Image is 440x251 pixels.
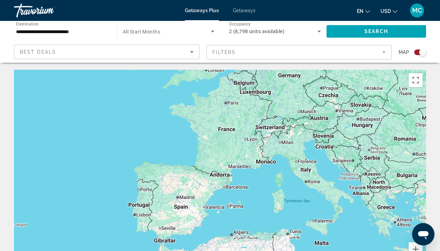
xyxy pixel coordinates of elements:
span: All Start Months [123,29,160,35]
mat-select: Sort by [20,48,194,56]
button: Filter [206,45,392,60]
span: Destination [16,21,39,26]
button: User Menu [408,3,426,18]
span: Occupancy [229,22,251,26]
span: Map [399,47,409,57]
a: Getaways [233,8,256,13]
button: Change currency [380,6,398,16]
span: Best Deals [20,49,56,55]
span: 2 (8,798 units available) [229,29,284,34]
button: Toggle fullscreen view [409,73,423,87]
button: Search [327,25,426,38]
a: Travorium [14,1,84,20]
span: USD [380,8,391,14]
span: en [357,8,363,14]
iframe: Button to launch messaging window [412,223,434,245]
a: Getaways Plus [185,8,219,13]
span: Search [364,29,388,34]
button: Change language [357,6,370,16]
span: MC [412,7,422,14]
